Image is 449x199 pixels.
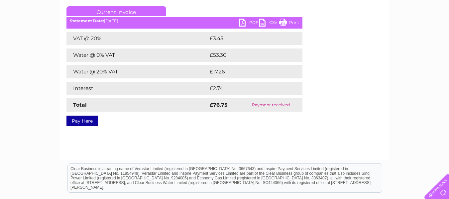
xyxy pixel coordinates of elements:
[66,116,98,126] a: Pay Here
[66,19,302,23] div: [DATE]
[324,3,370,12] a: 0333 014 3131
[208,32,287,45] td: £3.45
[73,102,87,108] strong: Total
[210,102,227,108] strong: £76.75
[66,82,208,95] td: Interest
[16,17,50,38] img: logo.png
[239,19,259,28] a: PDF
[391,28,401,33] a: Blog
[259,19,279,28] a: CSV
[332,28,345,33] a: Water
[66,6,166,16] a: Current Invoice
[208,82,287,95] td: £2.74
[70,18,104,23] b: Statement Date:
[208,65,288,78] td: £17.26
[240,98,302,112] td: Payment received
[405,28,421,33] a: Contact
[66,49,208,62] td: Water @ 0% VAT
[349,28,363,33] a: Energy
[66,65,208,78] td: Water @ 20% VAT
[279,19,299,28] a: Print
[66,32,208,45] td: VAT @ 20%
[208,49,289,62] td: £53.30
[427,28,443,33] a: Log out
[367,28,387,33] a: Telecoms
[68,4,382,32] div: Clear Business is a trading name of Verastar Limited (registered in [GEOGRAPHIC_DATA] No. 3667643...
